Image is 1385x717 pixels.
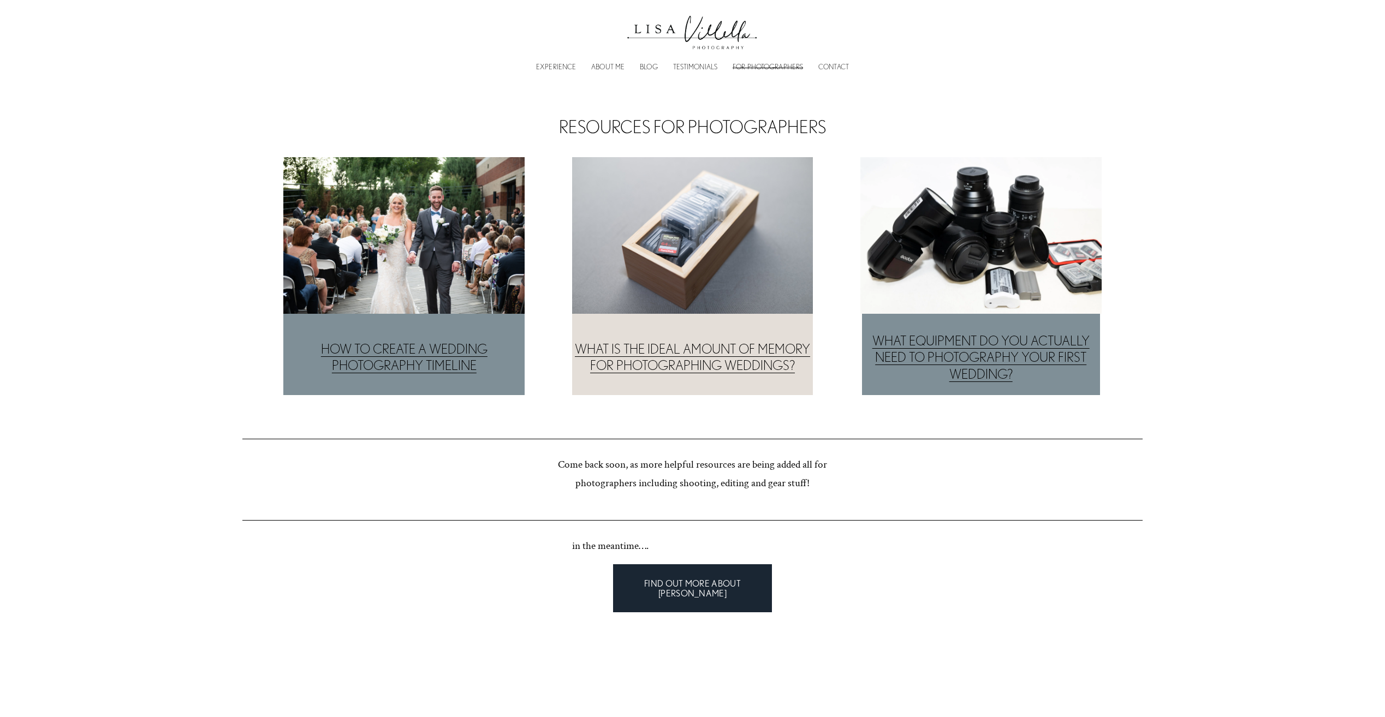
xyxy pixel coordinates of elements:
[640,65,658,69] a: BLOG
[733,65,803,69] a: FOR PHOTOGRAPHERS
[321,342,488,373] a: HOW TO CREATE A WEDDING PHOTOGRAPHY TIMELINE
[673,65,718,69] a: TESTIMONIALS
[531,456,854,493] p: Come back soon, as more helpful resources are being added all for photographers including shootin...
[591,65,625,69] a: ABOUT ME
[872,333,1090,381] a: WHAT EQUIPMENT DO YOU ACTUALLY NEED TO PHOTOGRAPHY YOUR FIRST WEDDING?
[818,65,849,69] a: CONTACT
[490,116,896,138] h2: RESOURCES FOR PHOTOGRAPHERS
[536,65,576,69] a: EXPERIENCE
[621,4,763,55] img: Lisa Villella Photography
[575,342,810,373] a: WHAT IS THE IDEAL AMOUNT OF MEMORY FOR PHOTOGRAPHING WEDDINGS?
[572,537,689,556] p: in the meantime….
[613,564,772,612] a: FIND OUT MORE ABOUT [PERSON_NAME]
